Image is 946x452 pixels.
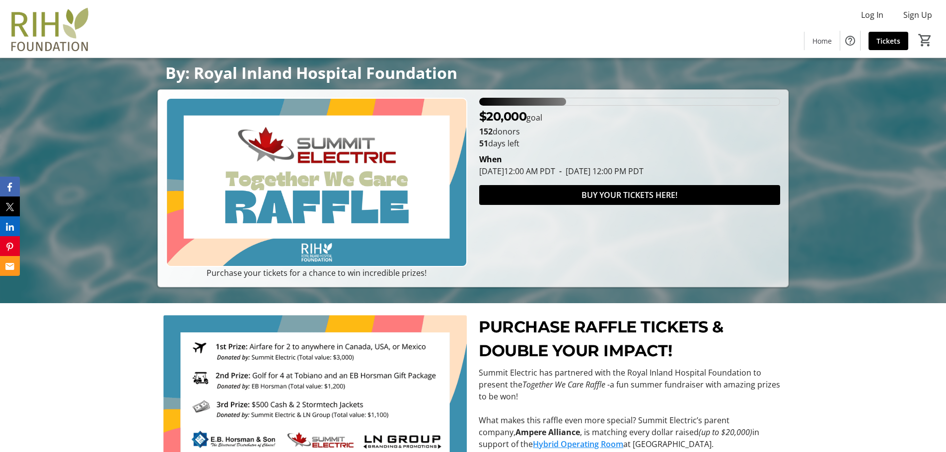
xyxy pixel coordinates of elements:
[479,367,782,402] p: Summit Electric has partnered with the Royal Inland Hospital Foundation to present the a fun summ...
[555,166,566,177] span: -
[533,439,623,450] a: Hybrid Operating Room
[861,9,883,21] span: Log In
[166,267,467,279] p: Purchase your tickets for a chance to win incredible prizes!
[479,137,780,149] p: days left
[479,185,780,205] button: BUY YOUR TICKETS HERE!
[479,109,527,124] span: $20,000
[853,7,891,23] button: Log In
[479,414,782,450] p: What makes this raffle even more special? Summit Electric’s parent company, , is matching every d...
[479,98,780,106] div: 28.95% of fundraising goal reached
[515,427,580,438] strong: Ampere Alliance
[522,379,610,390] em: Together We Care Raffle -
[903,9,932,21] span: Sign Up
[699,427,752,438] em: (up to $20,000)
[804,32,840,50] a: Home
[479,315,782,363] p: PURCHASE RAFFLE TICKETS & DOUBLE YOUR IMPACT!
[840,31,860,51] button: Help
[479,108,543,126] p: goal
[555,166,644,177] span: [DATE] 12:00 PM PDT
[916,31,934,49] button: Cart
[165,64,780,81] p: By: Royal Inland Hospital Foundation
[812,36,832,46] span: Home
[895,7,940,23] button: Sign Up
[876,36,900,46] span: Tickets
[479,126,493,137] b: 152
[479,126,780,137] p: donors
[479,138,488,149] span: 51
[479,153,502,165] div: When
[6,4,94,54] img: Royal Inland Hospital Foundation 's Logo
[869,32,908,50] a: Tickets
[479,166,555,177] span: [DATE] 12:00 AM PDT
[582,189,677,201] span: BUY YOUR TICKETS HERE!
[166,98,467,267] img: Campaign CTA Media Photo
